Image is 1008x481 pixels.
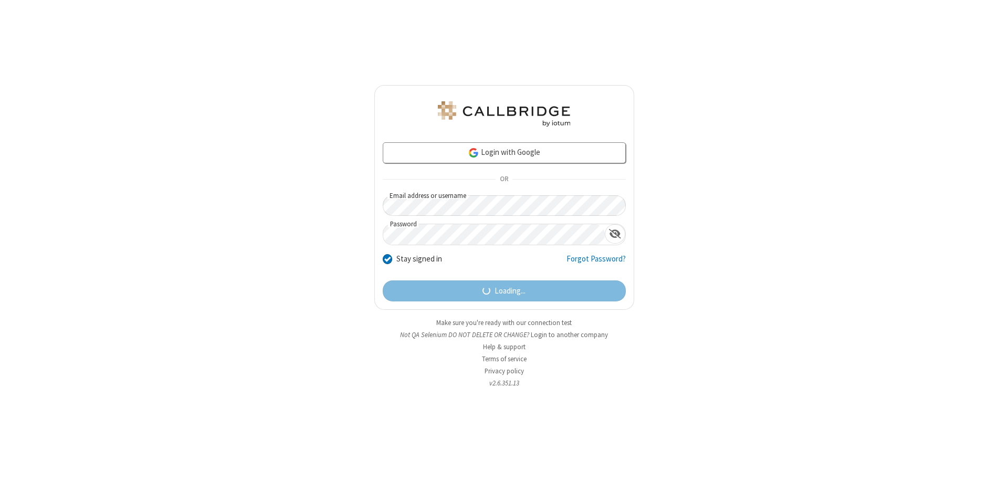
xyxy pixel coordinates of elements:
li: Not QA Selenium DO NOT DELETE OR CHANGE? [374,330,634,340]
img: google-icon.png [468,147,479,159]
label: Stay signed in [396,253,442,265]
button: Login to another company [531,330,608,340]
input: Password [383,224,605,245]
a: Forgot Password? [566,253,626,273]
img: QA Selenium DO NOT DELETE OR CHANGE [436,101,572,127]
iframe: Chat [982,454,1000,474]
a: Make sure you're ready with our connection test [436,318,572,327]
span: OR [496,172,512,187]
button: Loading... [383,280,626,301]
li: v2.6.351.13 [374,378,634,388]
span: Loading... [495,285,526,297]
a: Terms of service [482,354,527,363]
a: Login with Google [383,142,626,163]
input: Email address or username [383,195,626,216]
div: Show password [605,224,625,244]
a: Privacy policy [485,367,524,375]
a: Help & support [483,342,526,351]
